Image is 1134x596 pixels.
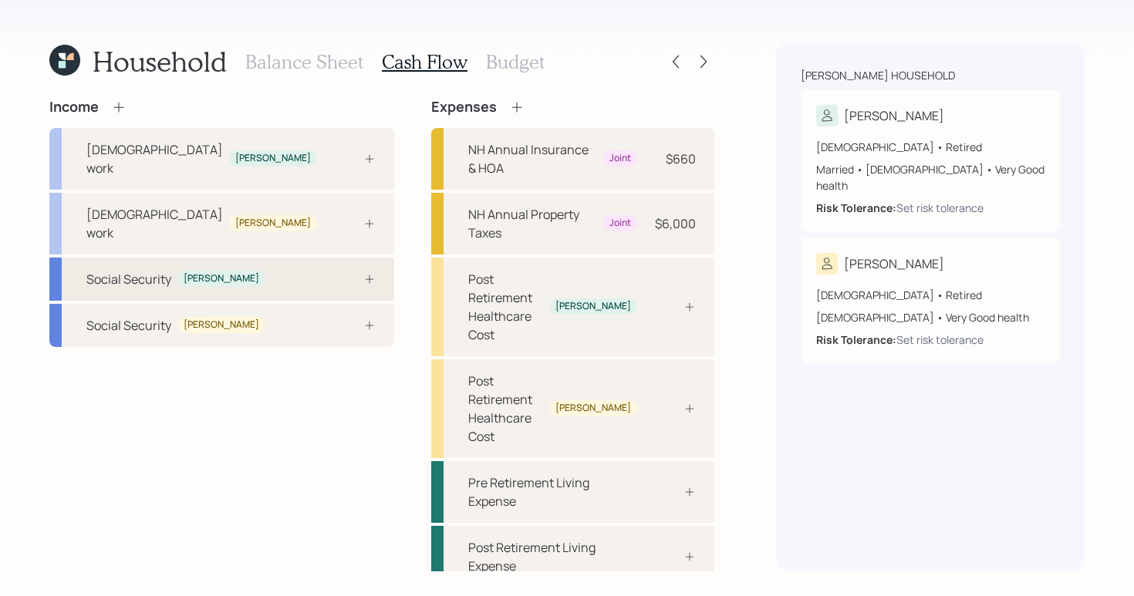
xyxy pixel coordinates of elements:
h1: Household [93,45,227,78]
h3: Balance Sheet [245,51,363,73]
div: [PERSON_NAME] [555,402,631,415]
div: [DEMOGRAPHIC_DATA] • Very Good health [816,309,1045,325]
h3: Budget [486,51,545,73]
div: [PERSON_NAME] [235,152,311,165]
div: [PERSON_NAME] [184,318,259,332]
div: $6,000 [655,214,696,233]
div: Married • [DEMOGRAPHIC_DATA] • Very Good health [816,161,1045,194]
b: Risk Tolerance: [816,200,896,215]
div: [DEMOGRAPHIC_DATA] • Retired [816,287,1045,303]
div: Post Retirement Healthcare Cost [468,270,543,344]
div: [PERSON_NAME] [555,300,631,313]
div: Joint [609,217,631,230]
div: Set risk tolerance [896,200,984,216]
div: [DEMOGRAPHIC_DATA] work [86,205,223,242]
div: [PERSON_NAME] [184,272,259,285]
h4: Income [49,99,99,116]
div: [PERSON_NAME] [844,254,944,273]
div: Social Security [86,270,171,288]
div: [DEMOGRAPHIC_DATA] • Retired [816,139,1045,155]
div: Post Retirement Healthcare Cost [468,372,543,446]
div: Social Security [86,316,171,335]
b: Risk Tolerance: [816,332,896,347]
div: Set risk tolerance [896,332,984,348]
h3: Cash Flow [382,51,467,73]
div: [DEMOGRAPHIC_DATA] work [86,140,223,177]
div: NH Annual Insurance & HOA [468,140,597,177]
div: Joint [609,152,631,165]
div: $660 [666,150,696,168]
h4: Expenses [431,99,497,116]
div: NH Annual Property Taxes [468,205,597,242]
div: [PERSON_NAME] [844,106,944,125]
div: [PERSON_NAME] [235,217,311,230]
div: Post Retirement Living Expense [468,538,637,575]
div: Pre Retirement Living Expense [468,473,637,510]
div: [PERSON_NAME] household [801,68,955,83]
